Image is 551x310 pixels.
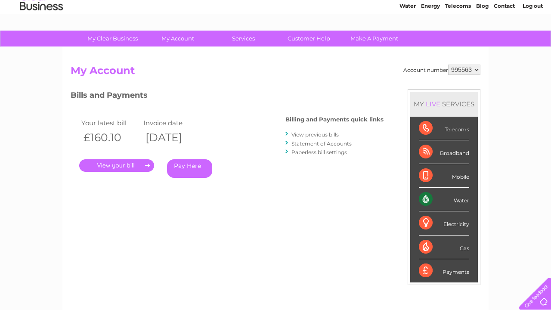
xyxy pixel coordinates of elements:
a: Make A Payment [339,31,410,46]
td: Your latest bill [79,117,141,129]
h4: Billing and Payments quick links [285,116,384,123]
a: Contact [494,37,515,43]
div: Mobile [419,164,469,188]
a: Paperless bill settings [291,149,347,155]
a: Blog [476,37,489,43]
th: [DATE] [141,129,203,146]
h2: My Account [71,65,480,81]
td: Invoice date [141,117,203,129]
a: Pay Here [167,159,212,178]
a: Energy [421,37,440,43]
a: Services [208,31,279,46]
a: View previous bills [291,131,339,138]
a: 0333 014 3131 [389,4,448,15]
th: £160.10 [79,129,141,146]
img: logo.png [19,22,63,49]
div: MY SERVICES [410,92,478,116]
div: Payments [419,259,469,282]
div: Water [419,188,469,211]
div: LIVE [424,100,442,108]
div: Gas [419,236,469,259]
div: Broadband [419,140,469,164]
div: Electricity [419,211,469,235]
h3: Bills and Payments [71,89,384,104]
a: My Clear Business [77,31,148,46]
a: . [79,159,154,172]
a: Water [399,37,416,43]
div: Clear Business is a trading name of Verastar Limited (registered in [GEOGRAPHIC_DATA] No. 3667643... [73,5,480,42]
a: Statement of Accounts [291,140,352,147]
div: Account number [403,65,480,75]
div: Telecoms [419,117,469,140]
a: Customer Help [273,31,344,46]
a: My Account [142,31,214,46]
a: Telecoms [445,37,471,43]
a: Log out [523,37,543,43]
